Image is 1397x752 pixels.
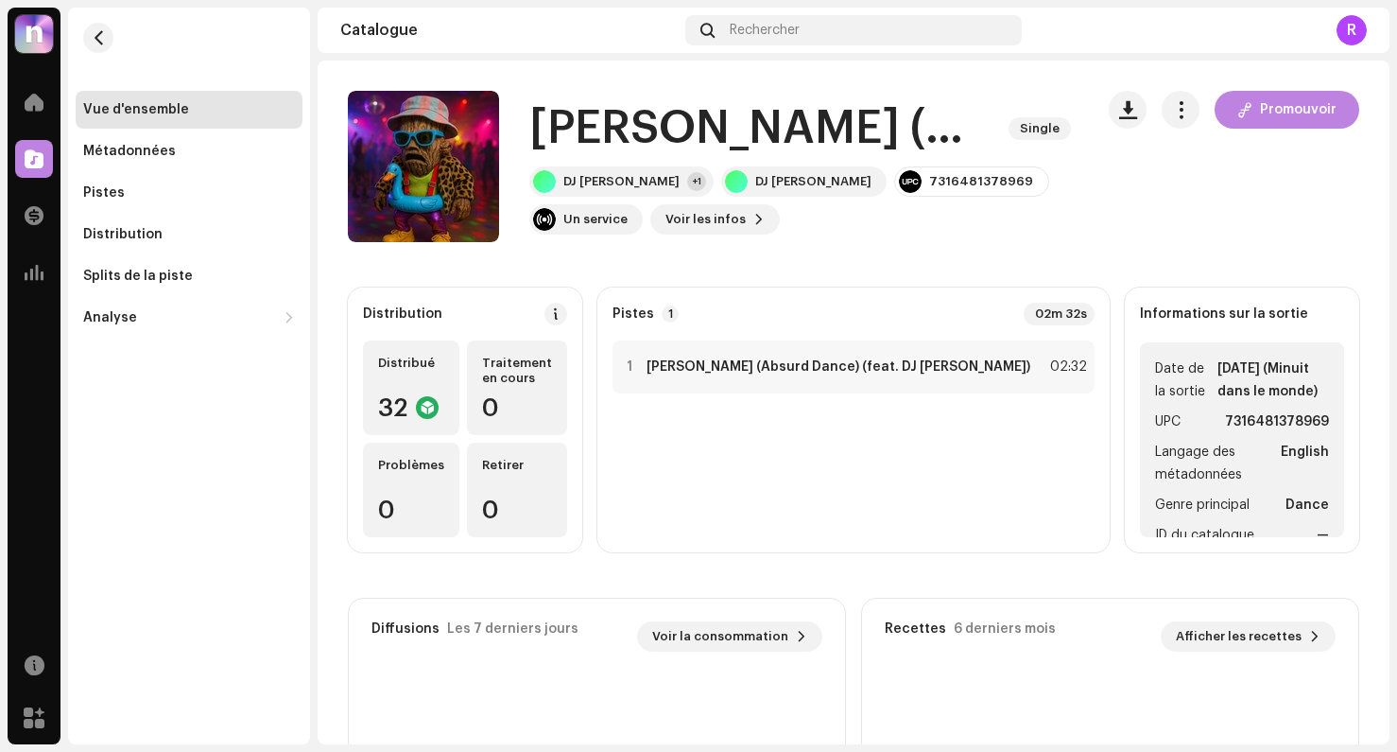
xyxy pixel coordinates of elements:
[76,91,302,129] re-m-nav-item: Vue d'ensemble
[1215,91,1359,129] button: Promouvoir
[76,174,302,212] re-m-nav-item: Pistes
[1337,15,1367,45] div: R
[76,257,302,295] re-m-nav-item: Splits de la piste
[652,618,788,656] span: Voir la consommation
[1045,356,1087,378] div: 02:32
[730,23,800,38] span: Rechercher
[1155,358,1214,403] span: Date de la sortie
[482,458,552,473] div: Retirer
[1317,524,1329,547] strong: —
[371,621,440,637] div: Diffusions
[612,306,654,322] strong: Pistes
[529,98,993,159] h1: [PERSON_NAME] (Absurd Dance)
[76,132,302,170] re-m-nav-item: Métadonnées
[687,172,706,191] div: +1
[1161,621,1336,652] button: Afficher les recettes
[83,269,193,284] div: Splits de la piste
[755,174,871,189] div: DJ [PERSON_NAME]
[1225,411,1329,433] strong: 7316481378969
[447,621,578,637] div: Les 7 derniers jours
[83,227,163,242] div: Distribution
[1285,494,1329,516] strong: Dance
[637,621,822,652] button: Voir la consommation
[563,212,628,227] div: Un service
[1260,91,1337,129] span: Promouvoir
[340,23,678,38] div: Catalogue
[83,310,137,325] div: Analyse
[885,621,946,637] div: Recettes
[1155,441,1277,486] span: Langage des métadonnées
[76,299,302,337] re-m-nav-dropdown: Analyse
[665,201,746,238] span: Voir les infos
[378,356,444,371] div: Distribué
[1155,524,1254,547] span: ID du catalogue
[83,102,189,117] div: Vue d'ensemble
[378,458,444,473] div: Problèmes
[929,174,1033,189] div: 7316481378969
[1281,441,1329,486] strong: English
[15,15,53,53] img: 39a81664-4ced-4598-a294-0293f18f6a76
[482,356,552,386] div: Traitement en cours
[83,185,125,201] div: Pistes
[1024,303,1095,325] div: 02m 32s
[650,204,780,235] button: Voir les infos
[363,306,442,322] div: Distribution
[1176,618,1302,656] span: Afficher les recettes
[1009,117,1071,140] span: Single
[954,621,1056,637] div: 6 derniers mois
[1140,306,1308,322] strong: Informations sur la sortie
[76,216,302,254] re-m-nav-item: Distribution
[662,306,679,323] p-badge: 1
[1155,494,1250,516] span: Genre principal
[563,174,680,189] div: DJ [PERSON_NAME]
[83,144,176,159] div: Métadonnées
[1217,358,1329,403] strong: [DATE] (Minuit dans le monde)
[647,359,1030,375] strong: [PERSON_NAME] (Absurd Dance) (feat. DJ [PERSON_NAME])
[1155,411,1181,433] span: UPC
